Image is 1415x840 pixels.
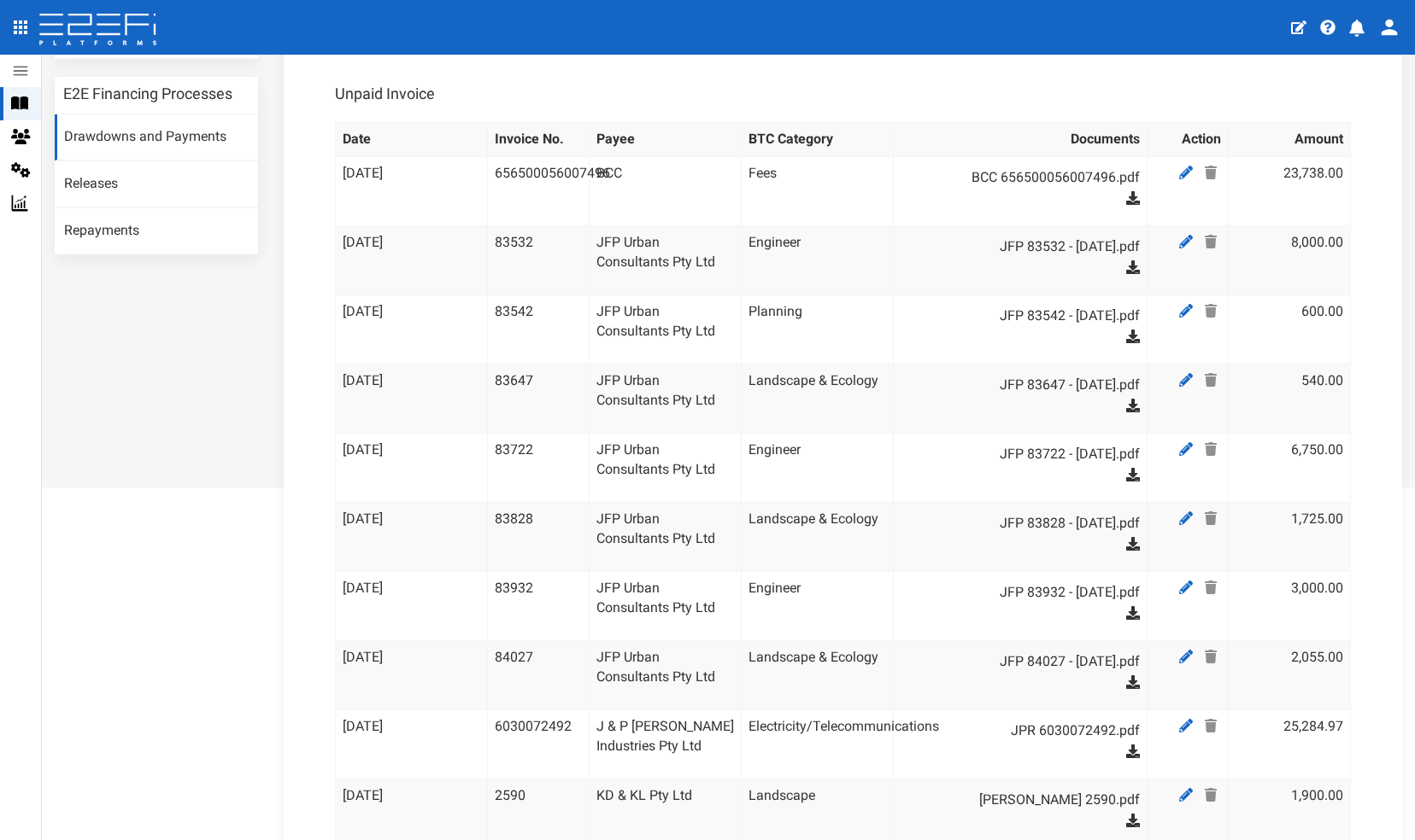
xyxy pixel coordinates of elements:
[1229,571,1351,640] td: 3,000.00
[488,364,590,433] td: 83647
[918,440,1140,468] a: JFP 83722 - [DATE].pdf
[742,122,894,156] th: BTC Category
[1201,785,1221,806] a: Delete Payee
[918,717,1140,744] a: JPR 6030072492.pdf
[335,156,487,225] td: [DATE]
[742,295,894,364] td: Planning
[335,709,487,779] td: [DATE]
[1148,122,1229,156] th: Action
[488,122,590,156] th: Invoice No.
[1229,122,1351,156] th: Amount
[918,579,1140,606] a: JFP 83932 - [DATE].pdf
[589,122,741,156] th: Payee
[488,640,590,709] td: 84027
[488,295,590,364] td: 83542
[589,225,741,295] td: JFP Urban Consultants Pty Ltd
[918,648,1140,675] a: JFP 84027 - [DATE].pdf
[335,122,487,156] th: Date
[1201,231,1221,253] a: Delete Payee
[742,156,894,225] td: Fees
[589,295,741,364] td: JFP Urban Consultants Pty Ltd
[1229,225,1351,295] td: 8,000.00
[742,571,894,640] td: Engineer
[55,161,258,207] a: Releases
[55,114,258,160] a: Drawdowns and Payments
[488,433,590,502] td: 83722
[335,364,487,433] td: [DATE]
[488,156,590,225] td: 656500056007496
[1201,300,1221,322] a: Delete Payee
[918,786,1140,814] a: [PERSON_NAME] 2590.pdf
[894,122,1148,156] th: Documents
[1201,508,1221,529] a: Delete Payee
[488,571,590,640] td: 83932
[742,225,894,295] td: Engineer
[918,233,1140,260] a: JFP 83532 - [DATE].pdf
[1201,162,1221,184] a: Delete Payee
[335,502,487,571] td: [DATE]
[488,709,590,779] td: 6030072492
[335,433,487,502] td: [DATE]
[589,502,741,571] td: JFP Urban Consultants Pty Ltd
[589,640,741,709] td: JFP Urban Consultants Pty Ltd
[589,433,741,502] td: JFP Urban Consultants Pty Ltd
[335,225,487,295] td: [DATE]
[918,302,1140,330] a: JFP 83542 - [DATE].pdf
[589,571,741,640] td: JFP Urban Consultants Pty Ltd
[335,86,435,102] h3: Unpaid Invoice
[918,371,1140,399] a: JFP 83647 - [DATE].pdf
[63,86,232,102] h3: E2E Financing Processes
[1229,364,1351,433] td: 540.00
[1229,502,1351,571] td: 1,725.00
[335,295,487,364] td: [DATE]
[589,364,741,433] td: JFP Urban Consultants Pty Ltd
[742,364,894,433] td: Landscape & Ecology
[1229,640,1351,709] td: 2,055.00
[589,156,741,225] td: BCC
[55,208,258,254] a: Repayments
[488,502,590,571] td: 83828
[335,571,487,640] td: [DATE]
[1229,433,1351,502] td: 6,750.00
[589,709,741,779] td: J & P [PERSON_NAME] Industries Pty Ltd
[918,510,1140,537] a: JFP 83828 - [DATE].pdf
[742,433,894,502] td: Engineer
[335,640,487,709] td: [DATE]
[742,709,894,779] td: Electricity/Telecommunications
[488,225,590,295] td: 83532
[1201,646,1221,668] a: Delete Payee
[1201,715,1221,737] a: Delete Payee
[1229,709,1351,779] td: 25,284.97
[918,164,1140,191] a: BCC 656500056007496.pdf
[1229,295,1351,364] td: 600.00
[1201,577,1221,598] a: Delete Payee
[742,640,894,709] td: Landscape & Ecology
[1201,370,1221,391] a: Delete Payee
[742,502,894,571] td: Landscape & Ecology
[1229,156,1351,225] td: 23,738.00
[1201,439,1221,460] a: Delete Payee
